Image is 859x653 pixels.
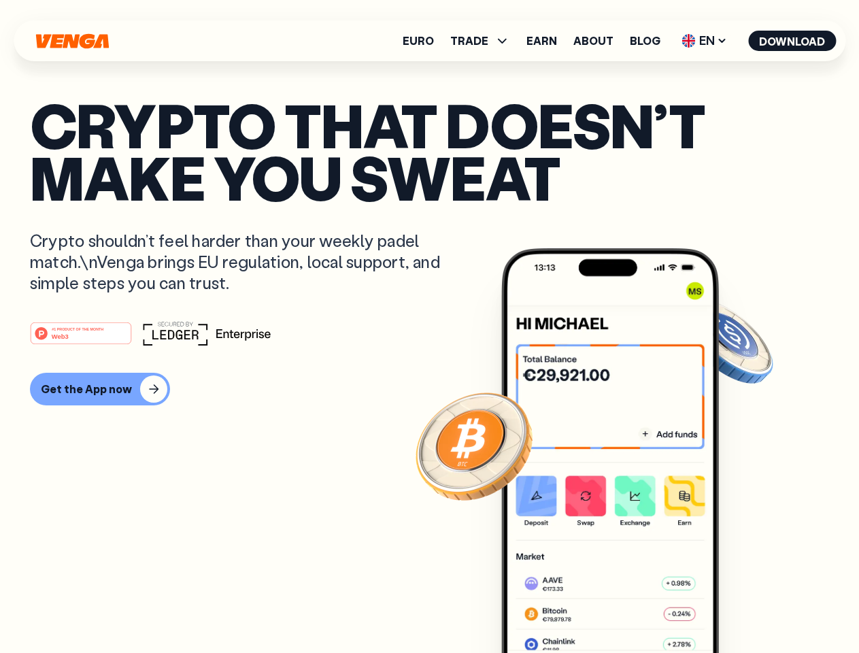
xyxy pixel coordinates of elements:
a: Earn [526,35,557,46]
img: USDC coin [678,292,776,390]
img: Bitcoin [413,384,535,507]
div: Get the App now [41,382,132,396]
svg: Home [34,33,110,49]
p: Crypto that doesn’t make you sweat [30,99,829,203]
tspan: #1 PRODUCT OF THE MONTH [52,326,103,331]
p: Crypto shouldn’t feel harder than your weekly padel match.\nVenga brings EU regulation, local sup... [30,230,460,294]
button: Download [748,31,836,51]
img: flag-uk [681,34,695,48]
span: TRADE [450,35,488,46]
a: #1 PRODUCT OF THE MONTHWeb3 [30,330,132,348]
a: Euro [403,35,434,46]
a: Get the App now [30,373,829,405]
button: Get the App now [30,373,170,405]
a: Blog [630,35,660,46]
tspan: Web3 [52,332,69,339]
a: About [573,35,613,46]
span: TRADE [450,33,510,49]
span: EN [677,30,732,52]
